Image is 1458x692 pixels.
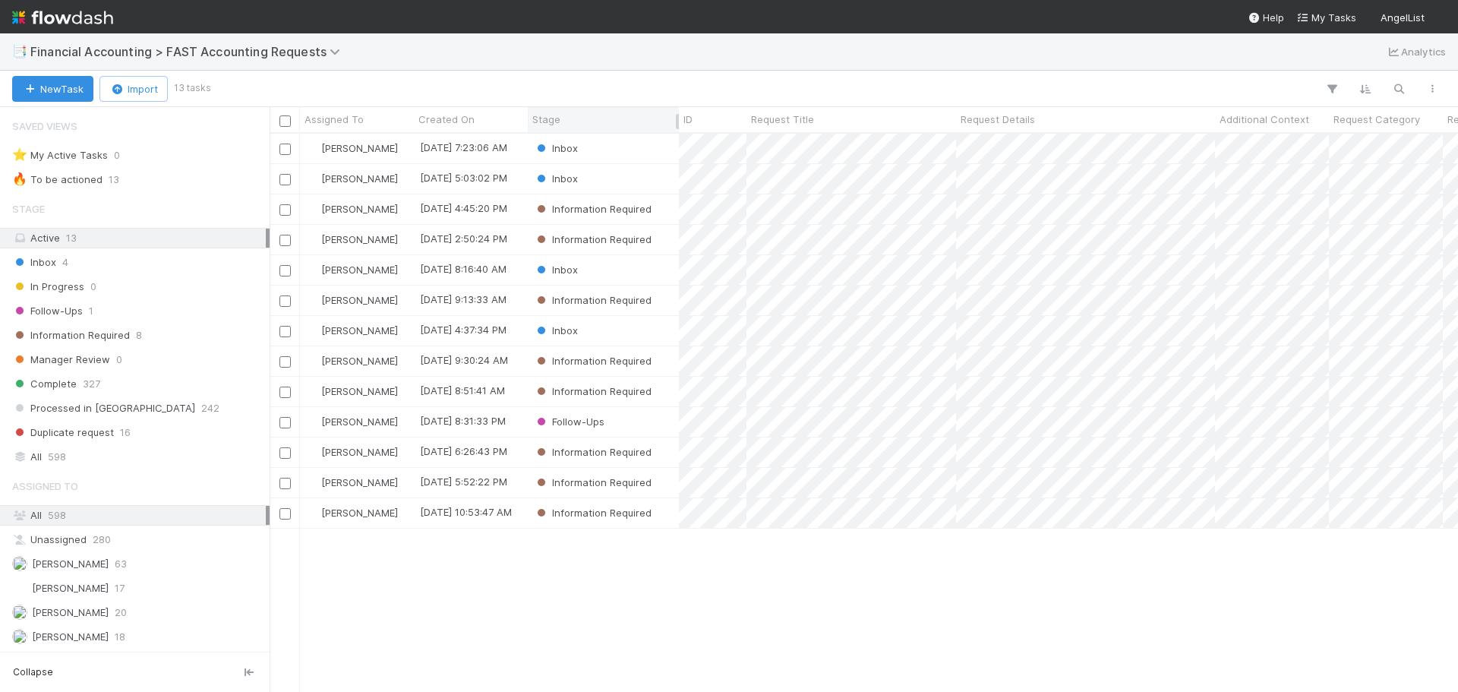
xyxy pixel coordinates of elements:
span: [PERSON_NAME] [321,476,398,488]
img: avatar_e5ec2f5b-afc7-4357-8cf1-2139873d70b1.png [12,629,27,644]
div: [PERSON_NAME] [306,475,398,490]
img: avatar_c7c7de23-09de-42ad-8e02-7981c37ee075.png [307,416,319,428]
span: Complete [12,374,77,393]
span: Inbox [534,264,578,276]
div: [DATE] 5:52:22 PM [420,474,507,489]
div: [PERSON_NAME] [306,171,398,186]
span: Follow-Ups [12,302,83,321]
div: Information Required [534,201,652,216]
span: 13 [66,232,77,244]
div: All [12,447,266,466]
span: Created On [418,112,475,127]
div: Unassigned [12,530,266,549]
div: [PERSON_NAME] [306,353,398,368]
span: Information Required [534,476,652,488]
div: [DATE] 9:13:33 AM [420,292,507,307]
span: Inbox [534,142,578,154]
div: [DATE] 4:37:34 PM [420,322,507,337]
div: My Active Tasks [12,146,108,165]
span: My Tasks [1296,11,1356,24]
span: [PERSON_NAME] [321,203,398,215]
input: Toggle Row Selected [279,295,291,307]
span: Information Required [534,294,652,306]
div: Information Required [534,444,652,460]
img: avatar_c0d2ec3f-77e2-40ea-8107-ee7bdb5edede.png [307,385,319,397]
span: Saved Views [12,111,77,141]
span: Stage [532,112,560,127]
img: avatar_e5ec2f5b-afc7-4357-8cf1-2139873d70b1.png [307,507,319,519]
span: Follow-Ups [534,416,604,428]
span: [PERSON_NAME] [321,142,398,154]
span: AngelList [1381,11,1425,24]
div: [PERSON_NAME] [306,262,398,277]
div: [PERSON_NAME] [306,201,398,216]
div: [PERSON_NAME] [306,292,398,308]
input: Toggle Row Selected [279,447,291,459]
input: Toggle All Rows Selected [279,115,291,127]
span: Information Required [534,355,652,367]
img: avatar_e5ec2f5b-afc7-4357-8cf1-2139873d70b1.png [307,355,319,367]
span: 0 [90,277,96,296]
span: Request Details [961,112,1035,127]
div: [PERSON_NAME] [306,414,398,429]
div: [PERSON_NAME] [306,505,398,520]
span: Additional Context [1220,112,1309,127]
div: [PERSON_NAME] [306,444,398,460]
span: Assigned To [12,471,78,501]
div: Information Required [534,292,652,308]
span: 327 [83,374,100,393]
span: 4 [62,253,68,272]
span: Information Required [534,446,652,458]
img: avatar_c0d2ec3f-77e2-40ea-8107-ee7bdb5edede.png [307,172,319,185]
img: avatar_fee1282a-8af6-4c79-b7c7-bf2cfad99775.png [12,556,27,571]
input: Toggle Row Selected [279,174,291,185]
span: 242 [201,399,219,418]
span: [PERSON_NAME] [32,582,109,594]
div: [PERSON_NAME] [306,323,398,338]
img: avatar_c7c7de23-09de-42ad-8e02-7981c37ee075.png [12,605,27,620]
span: 17 [115,579,125,598]
span: [PERSON_NAME] [32,606,109,618]
span: Information Required [12,326,130,345]
a: My Tasks [1296,10,1356,25]
img: avatar_8d06466b-a936-4205-8f52-b0cc03e2a179.png [307,264,319,276]
span: [PERSON_NAME] [321,233,398,245]
span: ⭐ [12,148,27,161]
img: avatar_8d06466b-a936-4205-8f52-b0cc03e2a179.png [307,233,319,245]
span: 20 [115,603,127,622]
div: Information Required [534,475,652,490]
span: [PERSON_NAME] [321,294,398,306]
span: Duplicate request [12,423,114,442]
span: Collapse [13,665,53,679]
div: [DATE] 4:45:20 PM [420,201,507,216]
div: [DATE] 8:16:40 AM [420,261,507,276]
div: [DATE] 10:53:47 AM [420,504,512,520]
span: Stage [12,194,45,224]
div: To be actioned [12,170,103,189]
img: avatar_c0d2ec3f-77e2-40ea-8107-ee7bdb5edede.png [307,203,319,215]
span: Information Required [534,385,652,397]
span: [PERSON_NAME] [321,264,398,276]
span: 🔥 [12,172,27,185]
span: Information Required [534,203,652,215]
span: Inbox [534,172,578,185]
span: In Progress [12,277,84,296]
span: 18 [115,627,125,646]
span: [PERSON_NAME] [32,630,109,643]
img: logo-inverted-e16ddd16eac7371096b0.svg [12,5,113,30]
a: Analytics [1386,43,1446,61]
span: Inbox [12,253,56,272]
img: avatar_030f5503-c087-43c2-95d1-dd8963b2926c.png [1431,11,1446,26]
span: Financial Accounting > FAST Accounting Requests [30,44,348,59]
input: Toggle Row Selected [279,508,291,520]
span: 280 [93,530,111,549]
div: All [12,506,266,525]
span: [PERSON_NAME] [321,507,398,519]
span: 📑 [12,45,27,58]
div: [PERSON_NAME] [306,141,398,156]
span: 1 [89,302,93,321]
span: 8 [136,326,142,345]
div: [PERSON_NAME] [306,384,398,399]
div: [DATE] 2:50:24 PM [420,231,507,246]
div: Inbox [534,262,578,277]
